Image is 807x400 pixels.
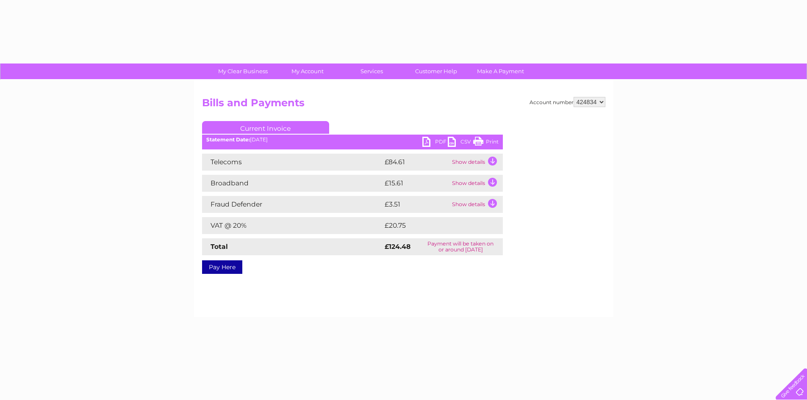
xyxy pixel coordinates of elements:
a: Print [473,137,499,149]
a: PDF [422,137,448,149]
a: CSV [448,137,473,149]
td: £84.61 [383,154,450,171]
a: My Clear Business [208,63,278,79]
td: £20.75 [383,217,485,234]
a: My Account [272,63,342,79]
td: £15.61 [383,175,450,192]
td: Show details [450,175,503,192]
a: Customer Help [401,63,471,79]
td: Payment will be taken on or around [DATE] [419,238,503,255]
a: Services [337,63,407,79]
td: Show details [450,196,503,213]
td: £3.51 [383,196,450,213]
td: Show details [450,154,503,171]
td: VAT @ 20% [202,217,383,234]
div: Account number [530,97,605,107]
td: Telecoms [202,154,383,171]
a: Current Invoice [202,121,329,134]
strong: £124.48 [385,243,410,251]
td: Broadband [202,175,383,192]
h2: Bills and Payments [202,97,605,113]
strong: Total [211,243,228,251]
b: Statement Date: [206,136,250,143]
a: Make A Payment [466,63,535,79]
div: [DATE] [202,137,503,143]
a: Pay Here [202,260,242,274]
td: Fraud Defender [202,196,383,213]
